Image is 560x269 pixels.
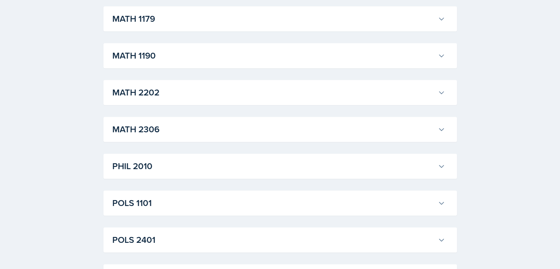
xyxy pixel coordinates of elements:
h3: POLS 2401 [112,233,435,247]
button: MATH 2306 [111,121,447,137]
h3: MATH 1190 [112,49,435,62]
h3: POLS 1101 [112,196,435,210]
h3: MATH 2306 [112,123,435,136]
button: POLS 2401 [111,232,447,248]
button: MATH 1179 [111,11,447,27]
h3: MATH 1179 [112,12,435,25]
h3: PHIL 2010 [112,160,435,173]
button: POLS 1101 [111,195,447,211]
h3: MATH 2202 [112,86,435,99]
button: PHIL 2010 [111,158,447,174]
button: MATH 2202 [111,84,447,101]
button: MATH 1190 [111,48,447,64]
